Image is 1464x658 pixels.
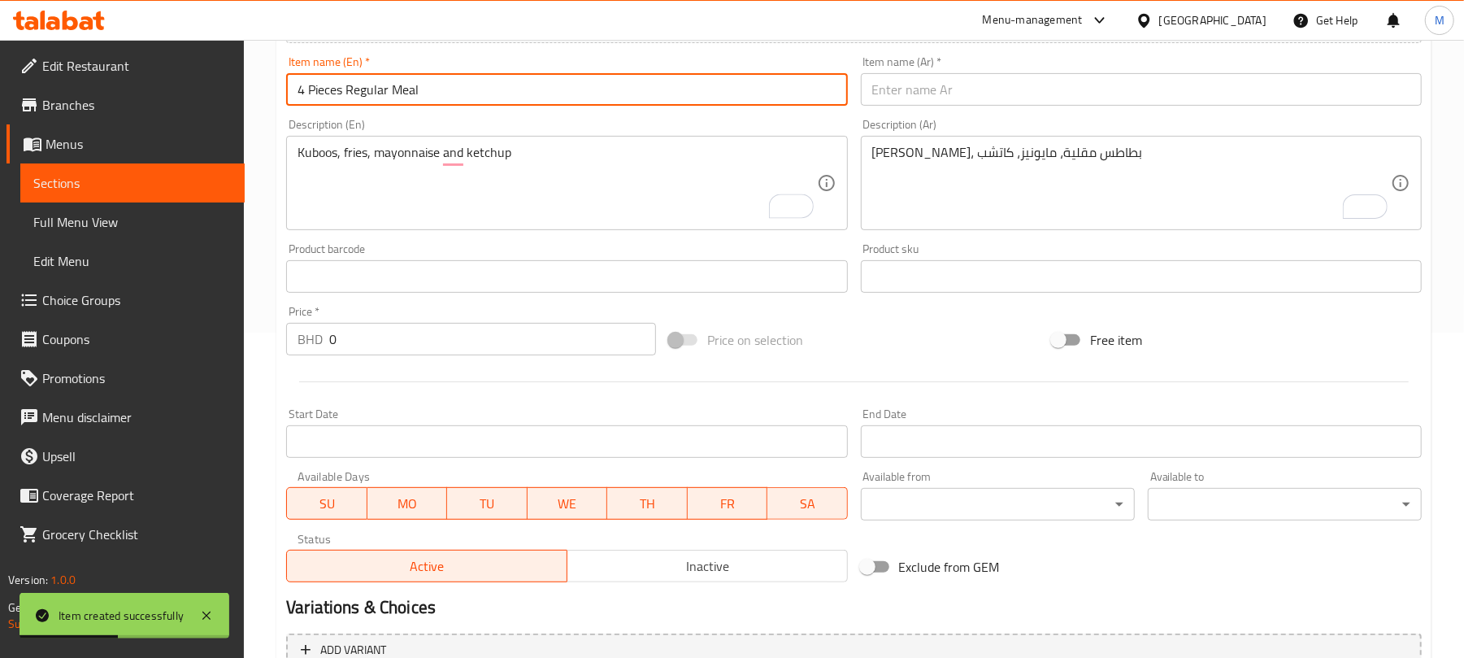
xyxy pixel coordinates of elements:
span: Choice Groups [42,290,232,310]
a: Edit Menu [20,242,245,281]
span: Get support on: [8,597,83,618]
span: Exclude from GEM [899,557,1000,577]
a: Choice Groups [7,281,245,320]
input: Enter name En [286,73,847,106]
span: MO [374,492,441,516]
button: TU [447,487,528,520]
span: Inactive [574,555,841,578]
button: SA [767,487,848,520]
input: Please enter product barcode [286,260,847,293]
a: Edit Restaurant [7,46,245,85]
span: FR [694,492,762,516]
div: ​ [1148,488,1422,521]
span: Version: [8,569,48,590]
span: Upsell [42,447,232,466]
button: TH [607,487,688,520]
input: Please enter product sku [861,260,1422,293]
span: Edit Menu [33,251,232,271]
span: Free item [1090,330,1142,350]
button: MO [367,487,448,520]
button: SU [286,487,367,520]
a: Sections [20,163,245,203]
span: 1.0.0 [50,569,76,590]
a: Promotions [7,359,245,398]
span: Sections [33,173,232,193]
textarea: To enrich screen reader interactions, please activate Accessibility in Grammarly extension settings [298,145,816,222]
div: Menu-management [983,11,1083,30]
textarea: To enrich screen reader interactions, please activate Accessibility in Grammarly extension settings [872,145,1391,222]
a: Upsell [7,437,245,476]
span: Menu disclaimer [42,407,232,427]
span: Coverage Report [42,486,232,505]
span: Full Menu View [33,212,232,232]
span: Menus [46,134,232,154]
span: WE [534,492,602,516]
a: Coupons [7,320,245,359]
div: ​ [861,488,1135,521]
span: SA [774,492,841,516]
div: Item created successfully [59,607,184,625]
a: Grocery Checklist [7,515,245,554]
p: BHD [298,329,323,349]
a: Menu disclaimer [7,398,245,437]
span: SU [293,492,360,516]
a: Support.OpsPlatform [8,613,111,634]
span: Price on selection [707,330,803,350]
input: Please enter price [329,323,656,355]
span: Promotions [42,368,232,388]
a: Coverage Report [7,476,245,515]
span: Edit Restaurant [42,56,232,76]
a: Menus [7,124,245,163]
button: FR [688,487,768,520]
span: Grocery Checklist [42,525,232,544]
span: TU [454,492,521,516]
button: Active [286,550,567,582]
span: Branches [42,95,232,115]
div: [GEOGRAPHIC_DATA] [1159,11,1266,29]
button: Inactive [567,550,848,582]
button: WE [528,487,608,520]
a: Branches [7,85,245,124]
h2: Variations & Choices [286,595,1422,620]
a: Full Menu View [20,203,245,242]
span: Coupons [42,329,232,349]
input: Enter name Ar [861,73,1422,106]
span: Active [293,555,561,578]
span: TH [614,492,681,516]
span: M [1435,11,1444,29]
